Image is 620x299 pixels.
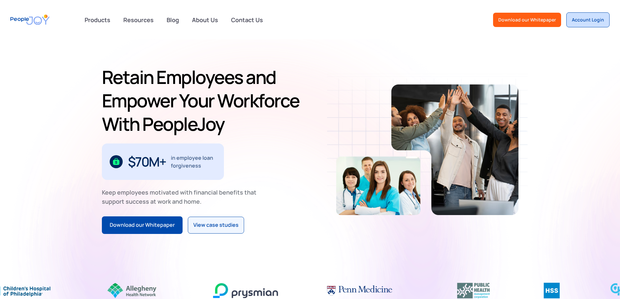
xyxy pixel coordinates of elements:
[188,13,222,27] a: About Us
[10,10,49,29] a: home
[102,143,224,180] div: 1 / 3
[391,84,518,215] img: Retain-Employees-PeopleJoy
[110,221,175,229] div: Download our Whitepaper
[119,13,158,27] a: Resources
[188,217,244,234] a: View case studies
[102,65,308,136] h1: Retain Employees and Empower Your Workforce With PeopleJoy
[566,12,610,27] a: Account Login
[171,154,216,170] div: in employee loan forgiveness
[498,17,556,23] div: Download our Whitepaper
[336,156,420,215] img: Retain-Employees-PeopleJoy
[163,13,183,27] a: Blog
[102,188,262,206] div: Keep employees motivated with financial benefits that support success at work and home.
[193,221,239,229] div: View case studies
[572,17,604,23] div: Account Login
[493,13,561,27] a: Download our Whitepaper
[81,13,114,26] div: Products
[102,216,183,234] a: Download our Whitepaper
[128,156,166,167] div: $70M+
[227,13,267,27] a: Contact Us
